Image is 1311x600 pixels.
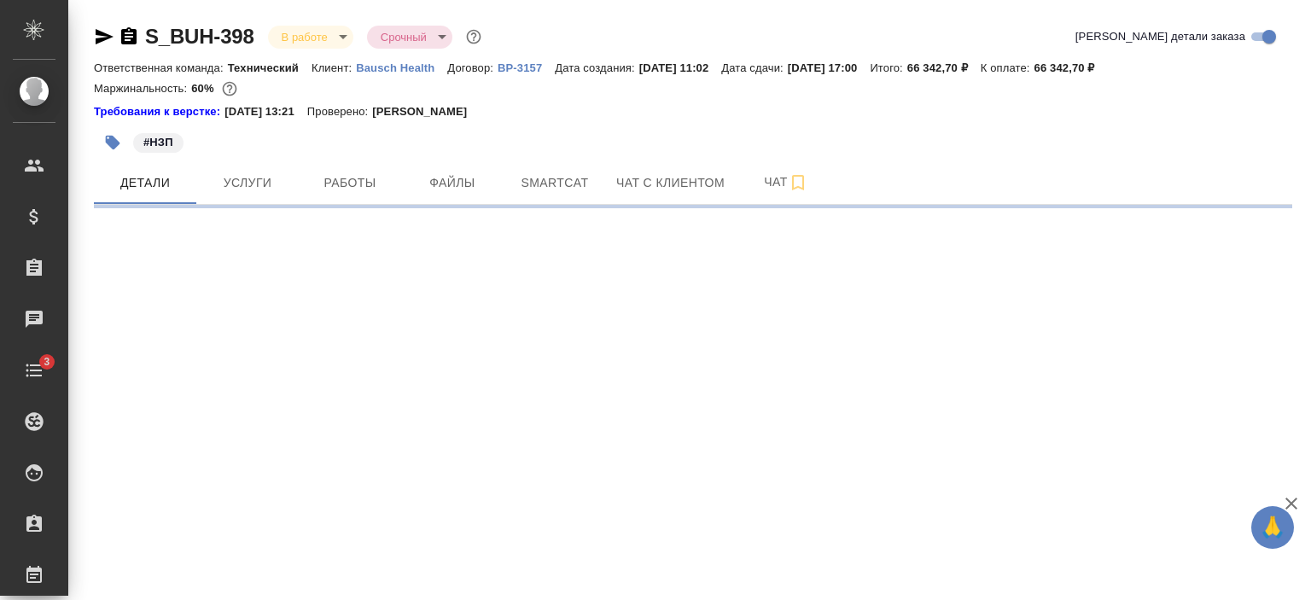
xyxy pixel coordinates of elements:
[312,61,356,74] p: Клиент:
[104,172,186,194] span: Детали
[94,61,228,74] p: Ответственная команда:
[228,61,312,74] p: Технический
[224,103,307,120] p: [DATE] 13:21
[309,172,391,194] span: Работы
[745,172,827,193] span: Чат
[33,353,60,370] span: 3
[498,60,555,74] a: ВР-3157
[356,61,447,74] p: Bausch Health
[191,82,218,95] p: 60%
[376,30,432,44] button: Срочный
[143,134,173,151] p: #НЗП
[367,26,452,49] div: В работе
[131,134,185,149] span: НЗП
[218,78,241,100] button: 22027.44 RUB;
[981,61,1034,74] p: К оплате:
[447,61,498,74] p: Договор:
[870,61,906,74] p: Итого:
[721,61,787,74] p: Дата сдачи:
[94,103,224,120] div: Нажми, чтобы открыть папку с инструкцией
[788,172,808,193] svg: Подписаться
[94,82,191,95] p: Маржинальность:
[4,349,64,392] a: 3
[372,103,480,120] p: [PERSON_NAME]
[1034,61,1108,74] p: 66 342,70 ₽
[514,172,596,194] span: Smartcat
[268,26,353,49] div: В работе
[94,124,131,161] button: Добавить тэг
[145,25,254,48] a: S_BUH-398
[411,172,493,194] span: Файлы
[94,103,224,120] a: Требования к верстке:
[907,61,981,74] p: 66 342,70 ₽
[277,30,333,44] button: В работе
[788,61,871,74] p: [DATE] 17:00
[119,26,139,47] button: Скопировать ссылку
[463,26,485,48] button: Доп статусы указывают на важность/срочность заказа
[1251,506,1294,549] button: 🙏
[1258,510,1287,545] span: 🙏
[356,60,447,74] a: Bausch Health
[207,172,288,194] span: Услуги
[1075,28,1245,45] span: [PERSON_NAME] детали заказа
[555,61,638,74] p: Дата создания:
[639,61,722,74] p: [DATE] 11:02
[616,172,725,194] span: Чат с клиентом
[307,103,373,120] p: Проверено:
[498,61,555,74] p: ВР-3157
[94,26,114,47] button: Скопировать ссылку для ЯМессенджера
